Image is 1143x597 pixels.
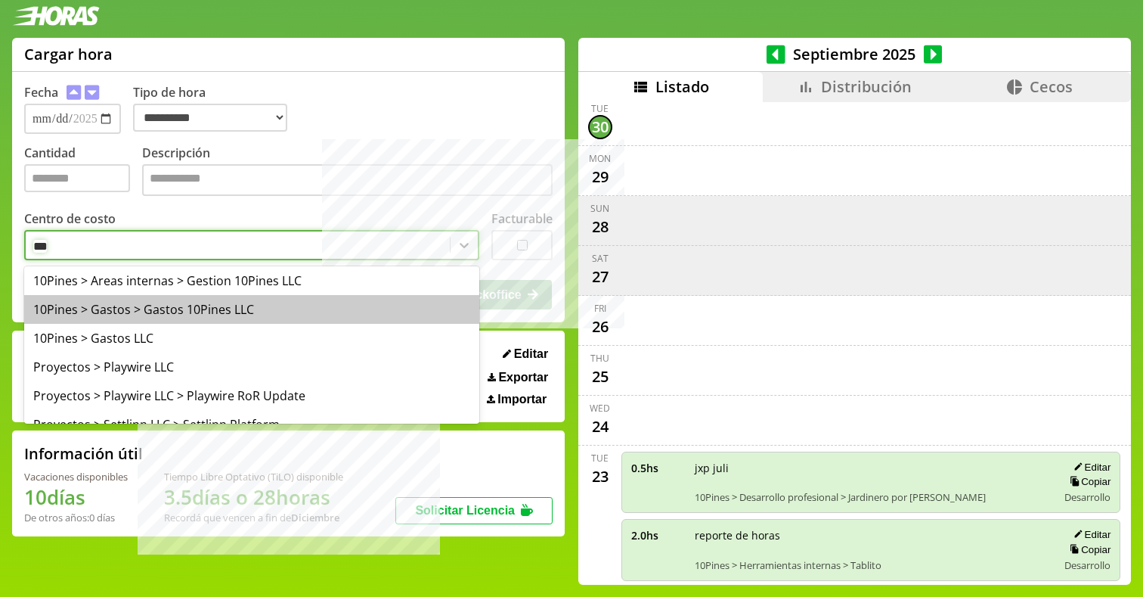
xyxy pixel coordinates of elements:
h2: Información útil [24,443,143,464]
span: Exportar [498,371,548,384]
div: 23 [588,465,612,489]
div: Sat [592,252,609,265]
div: Tue [591,102,609,115]
b: Diciembre [291,511,339,524]
div: Wed [590,402,610,415]
div: Recordá que vencen a fin de [164,511,343,524]
button: Exportar [483,370,553,385]
button: Editar [1069,528,1110,541]
span: 10Pines > Desarrollo profesional > Jardinero por [PERSON_NAME] [695,490,1048,504]
span: Importar [497,393,547,406]
button: Editar [498,347,553,362]
span: jxp juli [695,461,1048,475]
div: Fri [594,302,606,315]
button: Editar [1069,461,1110,474]
button: Copiar [1065,475,1110,488]
div: 10Pines > Gastos > Gastos 10Pines LLC [24,295,479,324]
label: Fecha [24,84,58,101]
div: De otros años: 0 días [24,511,128,524]
div: 26 [588,315,612,339]
div: Mon [589,152,611,165]
h1: 10 días [24,484,128,511]
div: 28 [588,215,612,239]
span: Editar [514,347,548,361]
div: Thu [590,352,609,365]
div: 24 [588,415,612,439]
label: Descripción [142,145,553,200]
h1: Cargar hora [24,44,113,64]
input: Cantidad [24,164,130,192]
div: 29 [588,165,612,189]
span: Desarrollo [1064,558,1110,572]
div: scrollable content [578,102,1131,583]
label: Tipo de hora [133,84,299,134]
span: Listado [655,76,709,97]
label: Facturable [491,210,553,227]
div: Sun [590,202,609,215]
span: 2.0 hs [631,528,684,543]
div: Proyectos > Playwire LLC [24,353,479,381]
div: 25 [588,365,612,389]
span: Cecos [1030,76,1073,97]
textarea: Descripción [142,164,553,196]
div: Tue [591,452,609,465]
label: Cantidad [24,145,142,200]
h1: 3.5 días o 28 horas [164,484,343,511]
div: 30 [588,115,612,139]
div: Proyectos > Playwire LLC > Playwire RoR Update [24,381,479,410]
div: Vacaciones disponibles [24,470,128,484]
img: logotipo [12,6,100,26]
div: Tiempo Libre Optativo (TiLO) disponible [164,470,343,484]
button: Solicitar Licencia [395,497,553,524]
select: Tipo de hora [133,104,287,132]
span: Desarrollo [1064,490,1110,504]
div: Proyectos > Settlinn LLC > Settlinn Platform [24,410,479,439]
button: Copiar [1065,543,1110,556]
span: 0.5 hs [631,461,684,475]
span: Septiembre 2025 [785,44,924,64]
div: 27 [588,265,612,289]
span: 10Pines > Herramientas internas > Tablito [695,558,1048,572]
span: Solicitar Licencia [415,504,515,517]
span: Distribución [821,76,912,97]
div: 10Pines > Areas internas > Gestion 10Pines LLC [24,266,479,295]
span: reporte de horas [695,528,1048,543]
label: Centro de costo [24,210,116,227]
div: 10Pines > Gastos LLC [24,324,479,353]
